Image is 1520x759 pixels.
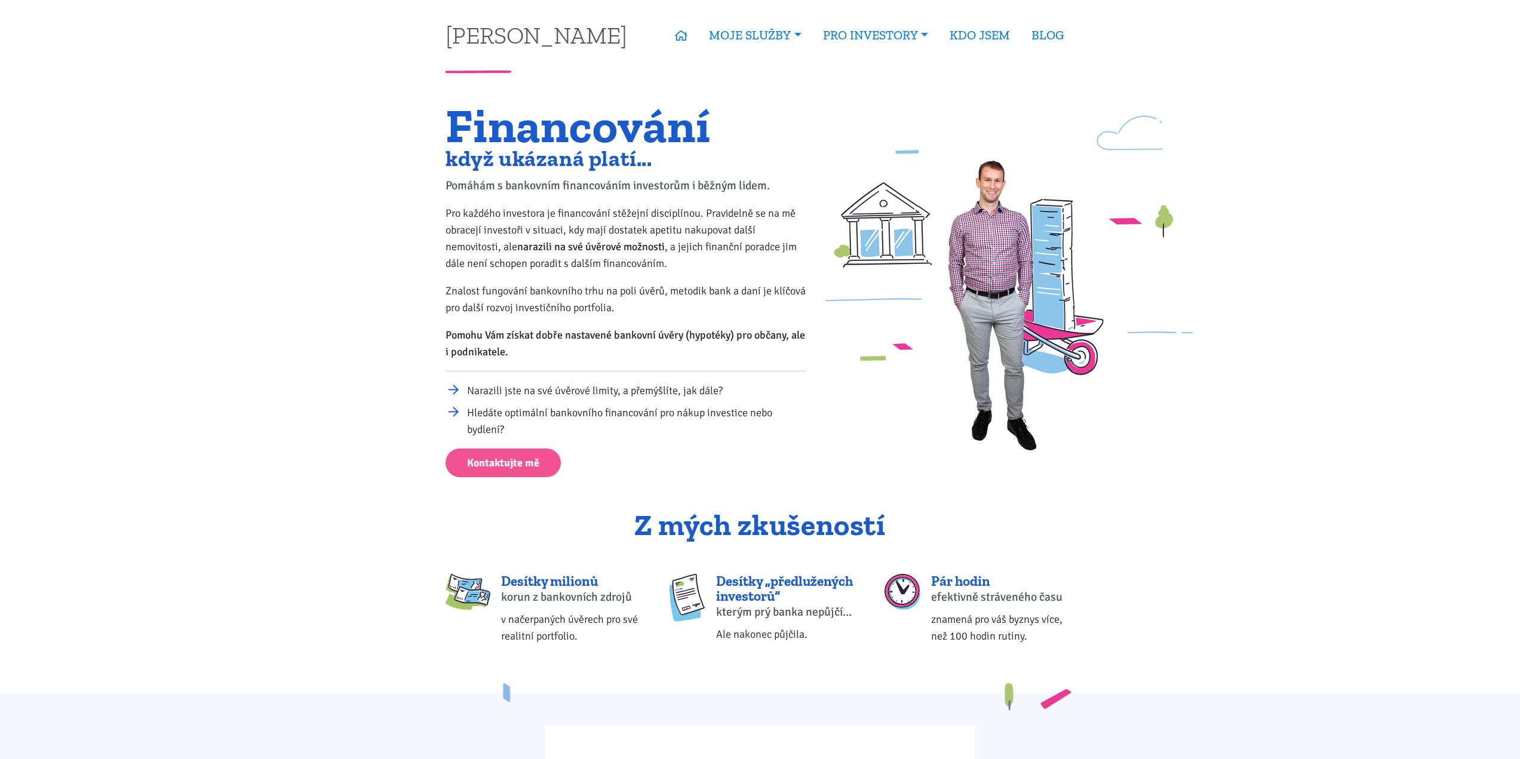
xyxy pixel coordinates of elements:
[446,509,1074,542] h2: Z mých zkušeností
[501,574,644,589] div: Desítky milionů
[446,23,627,47] a: [PERSON_NAME]
[446,205,806,272] p: Pro každého investora je financování stěžejní disciplínou. Pravidelně se na mě obracejí investoři...
[446,106,806,146] h1: Financování
[716,626,859,643] div: Ale nakonec půjčila.
[446,282,806,316] p: Znalost fungování bankovního trhu na poli úvěrů, metodik bank a daní je klíčová pro další rozvoj ...
[716,574,859,604] div: Desítky „předlužených investorů“
[812,21,939,49] a: PRO INVESTORY
[446,448,561,478] a: Kontaktujte mě
[698,21,812,49] a: MOJE SLUŽBY
[716,604,859,620] div: kterým prý banka nepůjčí...
[939,21,1021,49] a: KDO JSEM
[467,382,806,399] li: Narazili jste na své úvěrové limity, a přemýšlíte, jak dále?
[517,240,665,253] strong: narazili na své úvěrové možnosti
[467,404,806,438] li: Hledáte optimální bankovního financování pro nákup investice nebo bydlení?
[446,328,805,358] strong: Pomohu Vám získat dobře nastavené bankovní úvěry (hypotéky) pro občany, ale i podnikatele.
[931,574,1074,589] div: Pár hodin
[931,589,1074,606] div: efektivně stráveného času
[446,149,806,168] h2: když ukázaná platí...
[446,177,806,194] p: Pomáhám s bankovním financováním investorům i běžným lidem.
[501,611,644,644] div: v načerpaných úvěrech pro své realitní portfolio.
[501,589,644,606] div: korun z bankovních zdrojů
[931,611,1074,644] div: znamená pro váš byznys více, než 100 hodin rutiny.
[1021,21,1074,49] a: BLOG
